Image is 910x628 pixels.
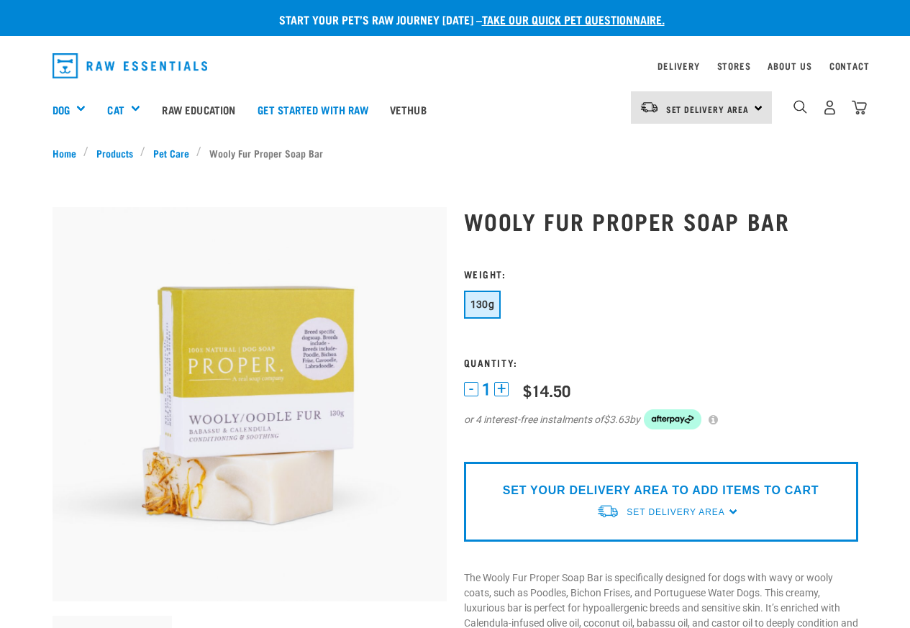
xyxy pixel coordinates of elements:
[494,382,509,396] button: +
[464,208,858,234] h1: Wooly Fur Proper Soap Bar
[604,412,629,427] span: $3.63
[53,145,84,160] a: Home
[658,63,699,68] a: Delivery
[717,63,751,68] a: Stores
[53,53,208,78] img: Raw Essentials Logo
[145,145,196,160] a: Pet Care
[793,100,807,114] img: home-icon-1@2x.png
[666,106,750,112] span: Set Delivery Area
[464,409,858,429] div: or 4 interest-free instalments of by
[151,81,246,138] a: Raw Education
[596,504,619,519] img: van-moving.png
[88,145,140,160] a: Products
[53,207,447,601] img: Oodle soap
[464,357,858,368] h3: Quantity:
[523,381,570,399] div: $14.50
[107,101,124,118] a: Cat
[482,382,491,397] span: 1
[503,482,819,499] p: SET YOUR DELIVERY AREA TO ADD ITEMS TO CART
[464,382,478,396] button: -
[640,101,659,114] img: van-moving.png
[464,291,501,319] button: 130g
[644,409,701,429] img: Afterpay
[768,63,811,68] a: About Us
[822,100,837,115] img: user.png
[470,299,495,310] span: 130g
[482,16,665,22] a: take our quick pet questionnaire.
[829,63,870,68] a: Contact
[464,268,858,279] h3: Weight:
[852,100,867,115] img: home-icon@2x.png
[41,47,870,84] nav: dropdown navigation
[53,145,858,160] nav: breadcrumbs
[379,81,437,138] a: Vethub
[53,101,70,118] a: Dog
[247,81,379,138] a: Get started with Raw
[627,507,724,517] span: Set Delivery Area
